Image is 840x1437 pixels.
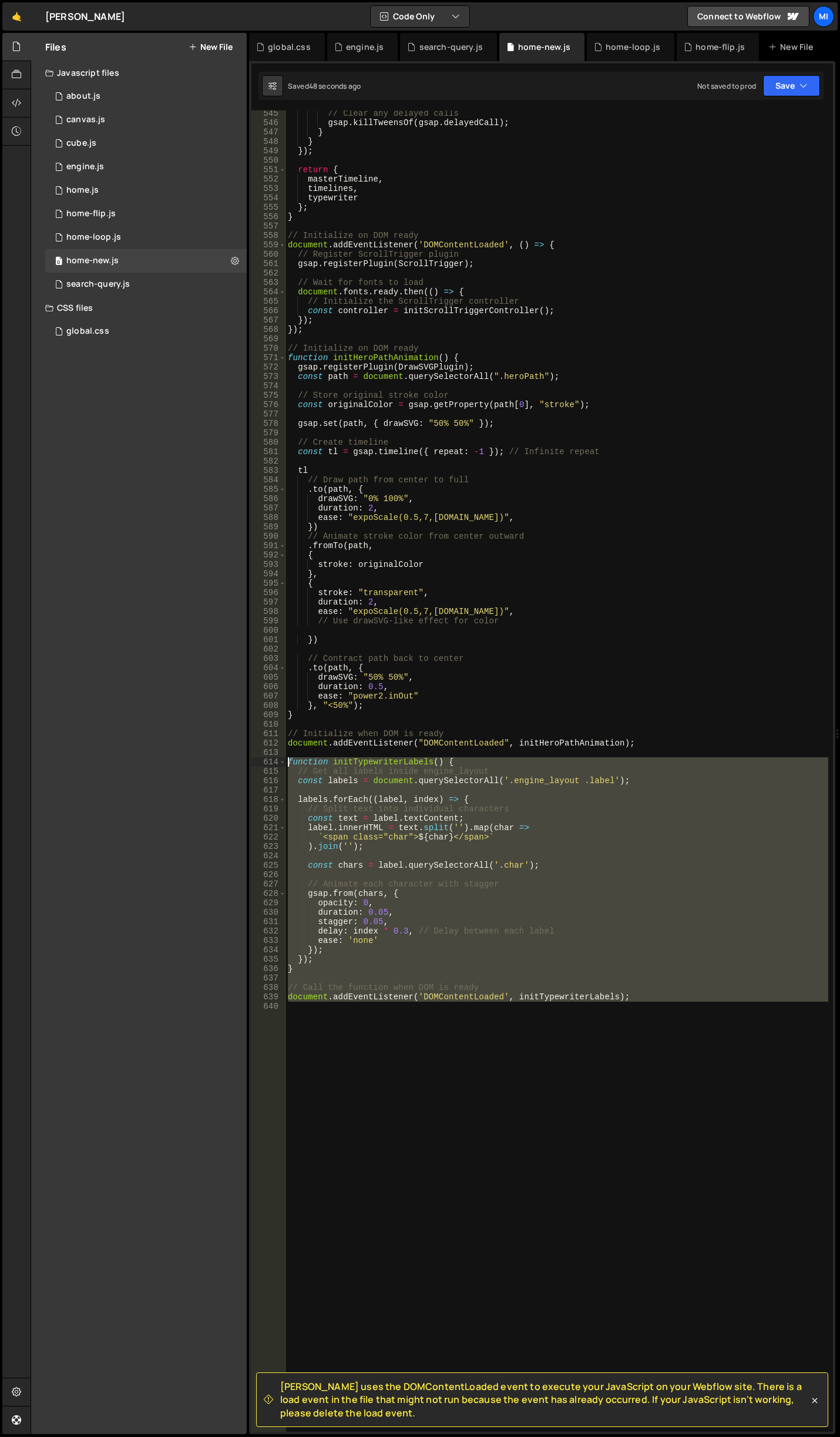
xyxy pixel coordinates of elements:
[309,81,361,91] div: 48 seconds ago
[251,616,286,626] div: 599
[251,635,286,644] div: 601
[45,273,247,296] div: 16715/47532.js
[251,513,286,522] div: 588
[251,898,286,908] div: 629
[813,6,834,27] a: Mi
[251,955,286,964] div: 635
[251,842,286,851] div: 623
[251,983,286,992] div: 638
[66,138,96,149] div: cube.js
[251,879,286,889] div: 627
[251,438,286,447] div: 580
[66,256,119,266] div: home-new.js
[251,259,286,268] div: 561
[251,334,286,344] div: 569
[251,494,286,503] div: 586
[251,184,286,193] div: 553
[45,320,247,343] div: 16715/45692.css
[251,193,286,203] div: 554
[251,315,286,325] div: 567
[251,353,286,362] div: 571
[251,597,286,607] div: 597
[45,41,66,53] h2: Files
[66,209,116,219] div: home-flip.js
[66,115,105,125] div: canvas.js
[251,231,286,240] div: 558
[251,569,286,579] div: 594
[251,278,286,287] div: 563
[55,257,62,267] span: 0
[251,691,286,701] div: 607
[251,381,286,391] div: 574
[251,391,286,400] div: 575
[251,475,286,485] div: 584
[251,644,286,654] div: 602
[45,155,247,179] div: 16715/46974.js
[251,936,286,945] div: 633
[251,654,286,663] div: 603
[45,108,247,132] div: 16715/45727.js
[2,2,31,31] a: 🤙
[251,926,286,936] div: 632
[251,673,286,682] div: 605
[251,795,286,804] div: 618
[45,179,247,202] div: 16715/45689.js
[251,748,286,757] div: 613
[251,701,286,710] div: 608
[251,757,286,767] div: 614
[251,522,286,532] div: 589
[251,626,286,635] div: 600
[251,992,286,1002] div: 639
[518,41,570,53] div: home-new.js
[251,973,286,983] div: 637
[45,9,125,23] div: [PERSON_NAME]
[45,249,247,273] div: 16715/46263.js
[251,419,286,428] div: 578
[66,232,121,243] div: home-loop.js
[687,6,809,27] a: Connect to Webflow
[251,221,286,231] div: 557
[251,720,286,729] div: 610
[251,889,286,898] div: 628
[251,579,286,588] div: 595
[66,162,104,172] div: engine.js
[251,212,286,221] div: 556
[251,550,286,560] div: 592
[66,279,130,290] div: search-query.js
[695,41,745,53] div: home-flip.js
[251,776,286,785] div: 616
[45,202,247,226] div: 16715/46608.js
[697,81,756,91] div: Not saved to prod
[251,503,286,513] div: 587
[251,165,286,174] div: 551
[251,362,286,372] div: 572
[251,804,286,814] div: 619
[251,917,286,926] div: 631
[419,41,483,53] div: search-query.js
[31,296,247,320] div: CSS files
[251,710,286,720] div: 609
[251,325,286,334] div: 568
[251,127,286,137] div: 547
[251,297,286,306] div: 565
[251,156,286,165] div: 550
[251,344,286,353] div: 570
[66,326,109,337] div: global.css
[251,964,286,973] div: 636
[346,41,384,53] div: engine.js
[251,729,286,738] div: 611
[45,226,247,249] div: 16715/46411.js
[251,870,286,879] div: 626
[251,945,286,955] div: 634
[45,132,247,155] div: 16715/46597.js
[251,908,286,917] div: 630
[251,861,286,870] div: 625
[768,41,818,53] div: New File
[251,607,286,616] div: 598
[251,174,286,184] div: 552
[66,185,99,196] div: home.js
[251,785,286,795] div: 617
[288,81,361,91] div: Saved
[280,1380,809,1419] span: [PERSON_NAME] uses the DOMContentLoaded event to execute your JavaScript on your Webflow site. Th...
